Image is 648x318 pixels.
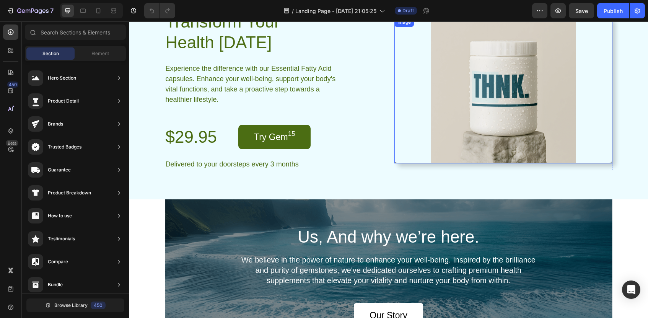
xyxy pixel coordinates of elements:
[48,120,63,128] div: Brands
[48,166,71,174] div: Guarantee
[48,189,91,197] div: Product Breakdown
[42,50,59,57] span: Section
[48,212,72,220] div: How to use
[26,298,124,312] button: Browse Library450
[3,3,57,18] button: 7
[36,104,89,127] div: $29.95
[37,42,219,83] p: Experience the difference with our Essential Fatty Acid capsules. Enhance your well-being, suppor...
[36,204,484,227] h2: Us, And why we’re here.
[48,97,79,105] div: Product Detail
[225,282,294,306] a: Our Story
[597,3,629,18] button: Publish
[50,6,54,15] p: 7
[6,140,18,146] div: Beta
[129,21,648,318] iframe: Design area
[575,8,588,14] span: Save
[48,235,75,243] div: Testimonials
[25,24,126,40] input: Search Sections & Elements
[569,3,594,18] button: Save
[105,233,414,264] p: We believe in the power of nature to enhance your well-being. Inspired by the brilliance and puri...
[48,74,76,82] div: Hero Section
[91,302,106,309] div: 450
[48,281,63,289] div: Bundle
[91,50,109,57] span: Element
[402,7,414,14] span: Draft
[109,103,182,128] button: Try Gem<sup>15</sup>
[292,7,294,15] span: /
[7,82,18,88] div: 450
[125,109,166,122] div: Try Gem
[144,3,175,18] div: Undo/Redo
[48,143,81,151] div: Trusted Badges
[622,280,640,299] div: Open Intercom Messenger
[295,7,376,15] span: Landing Page - [DATE] 21:05:25
[604,7,623,15] div: Publish
[54,302,88,309] span: Browse Library
[48,258,68,266] div: Compare
[241,289,278,300] p: Our Story
[37,138,253,148] p: Delivered to your doorsteps every 3 months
